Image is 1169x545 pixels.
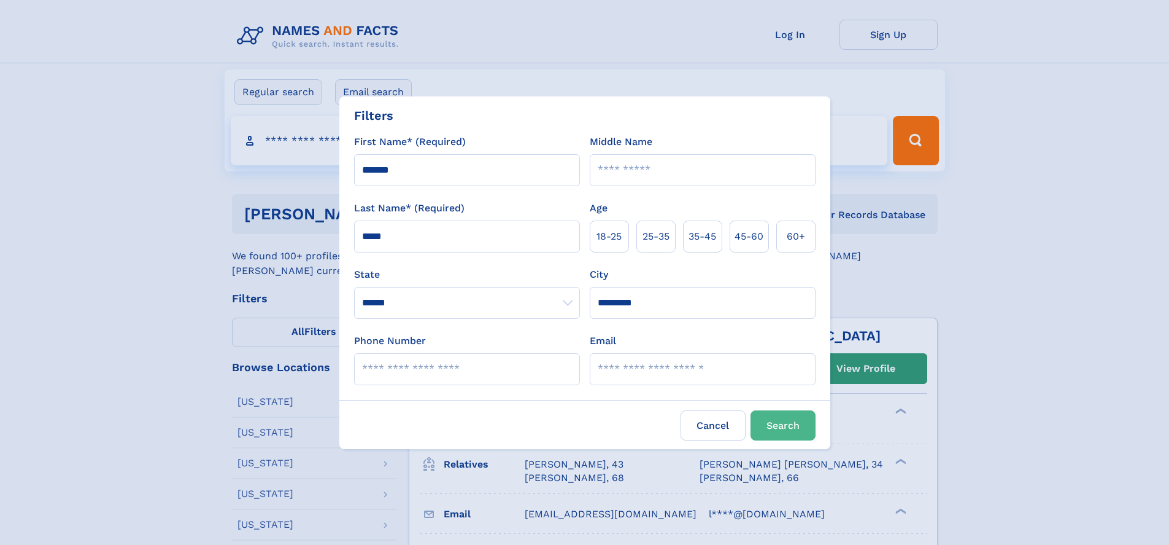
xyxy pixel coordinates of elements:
[354,106,393,125] div: Filters
[735,229,763,244] span: 45‑60
[590,135,652,149] label: Middle Name
[354,334,426,348] label: Phone Number
[590,201,608,216] label: Age
[590,267,608,282] label: City
[681,410,746,441] label: Cancel
[787,229,805,244] span: 60+
[590,334,616,348] label: Email
[354,267,580,282] label: State
[354,201,465,216] label: Last Name* (Required)
[596,229,622,244] span: 18‑25
[689,229,716,244] span: 35‑45
[354,135,466,149] label: First Name* (Required)
[642,229,669,244] span: 25‑35
[750,410,816,441] button: Search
